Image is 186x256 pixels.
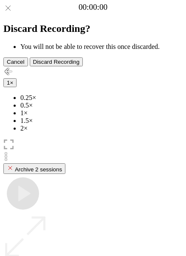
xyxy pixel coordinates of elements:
span: 1 [7,80,10,86]
button: 1× [3,78,17,87]
li: 1.5× [20,117,183,125]
div: Archive 2 sessions [7,165,62,173]
li: You will not be able to recover this once discarded. [20,43,183,51]
li: 0.5× [20,102,183,109]
h2: Discard Recording? [3,23,183,34]
li: 1× [20,109,183,117]
button: Cancel [3,57,28,66]
li: 2× [20,125,183,132]
button: Discard Recording [30,57,83,66]
a: 00:00:00 [79,3,107,12]
button: Archive 2 sessions [3,163,65,174]
li: 0.25× [20,94,183,102]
